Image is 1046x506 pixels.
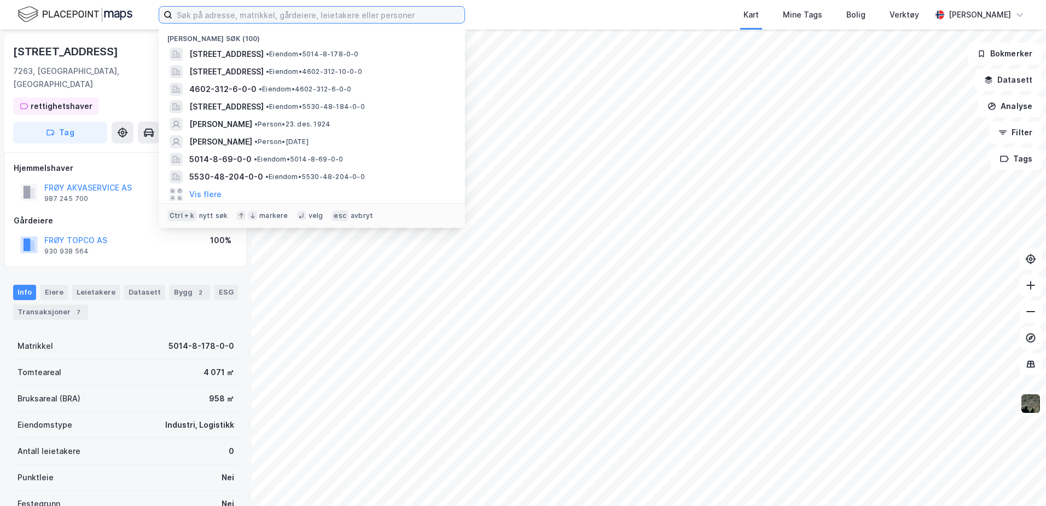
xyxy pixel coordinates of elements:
div: Nei [222,471,234,484]
div: 5014-8-178-0-0 [168,340,234,353]
div: velg [309,211,323,220]
span: • [254,137,258,146]
div: Tomteareal [18,366,61,379]
div: esc [332,210,348,221]
span: • [266,102,269,111]
span: • [259,85,262,93]
div: [PERSON_NAME] [949,8,1011,21]
div: nytt søk [199,211,228,220]
div: Eiendomstype [18,418,72,432]
span: Eiendom • 5530-48-204-0-0 [265,173,365,181]
div: 100% [210,234,231,247]
div: 987 245 700 [44,194,88,203]
div: Punktleie [18,471,54,484]
span: 4602-312-6-0-0 [189,83,257,96]
div: Verktøy [890,8,919,21]
div: Bolig [846,8,865,21]
span: [STREET_ADDRESS] [189,65,264,78]
span: • [265,173,269,181]
img: logo.f888ab2527a4732fd821a326f86c7f29.svg [18,5,132,24]
div: 7 [73,307,84,318]
div: Gårdeiere [14,214,238,227]
button: Tags [991,148,1042,170]
div: [STREET_ADDRESS] [13,43,120,60]
div: Transaksjoner [13,304,88,320]
span: • [266,50,269,58]
button: Datasett [975,69,1042,91]
span: [STREET_ADDRESS] [189,100,264,113]
div: Bygg [170,285,210,300]
div: Datasett [124,285,165,300]
div: 0 [229,445,234,458]
button: Tag [13,122,107,143]
div: markere [259,211,288,220]
div: Mine Tags [783,8,822,21]
span: Eiendom • 5014-8-178-0-0 [266,50,359,59]
div: Bruksareal (BRA) [18,392,80,405]
div: Industri, Logistikk [165,418,234,432]
div: Hjemmelshaver [14,162,238,175]
span: 5014-8-69-0-0 [189,153,252,166]
span: Person • [DATE] [254,137,309,146]
button: Analyse [978,95,1042,117]
span: • [254,155,257,163]
span: 5530-48-204-0-0 [189,170,263,183]
div: Antall leietakere [18,445,80,458]
span: [STREET_ADDRESS] [189,48,264,61]
span: Eiendom • 4602-312-10-0-0 [266,67,362,76]
span: [PERSON_NAME] [189,118,252,131]
div: 2 [195,287,206,298]
span: [PERSON_NAME] [189,135,252,148]
button: Filter [989,122,1042,143]
div: 7263, [GEOGRAPHIC_DATA], [GEOGRAPHIC_DATA] [13,65,193,91]
div: [PERSON_NAME] søk (100) [159,26,465,45]
span: Eiendom • 5530-48-184-0-0 [266,102,365,111]
div: 958 ㎡ [209,392,234,405]
div: Leietakere [72,285,120,300]
div: Ctrl + k [167,210,197,221]
span: • [254,120,258,128]
button: Bokmerker [968,43,1042,65]
input: Søk på adresse, matrikkel, gårdeiere, leietakere eller personer [172,7,464,23]
span: • [266,67,269,76]
div: Kart [743,8,759,21]
div: rettighetshaver [31,100,92,113]
iframe: Chat Widget [991,453,1046,506]
div: avbryt [351,211,373,220]
span: Eiendom • 4602-312-6-0-0 [259,85,352,94]
div: 4 071 ㎡ [204,366,234,379]
button: Vis flere [189,188,222,201]
span: Eiendom • 5014-8-69-0-0 [254,155,343,164]
div: ESG [214,285,238,300]
span: Person • 23. des. 1924 [254,120,330,129]
div: 930 938 564 [44,247,89,256]
img: 9k= [1020,393,1041,414]
div: Eiere [40,285,68,300]
div: Matrikkel [18,340,53,353]
div: Info [13,285,36,300]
